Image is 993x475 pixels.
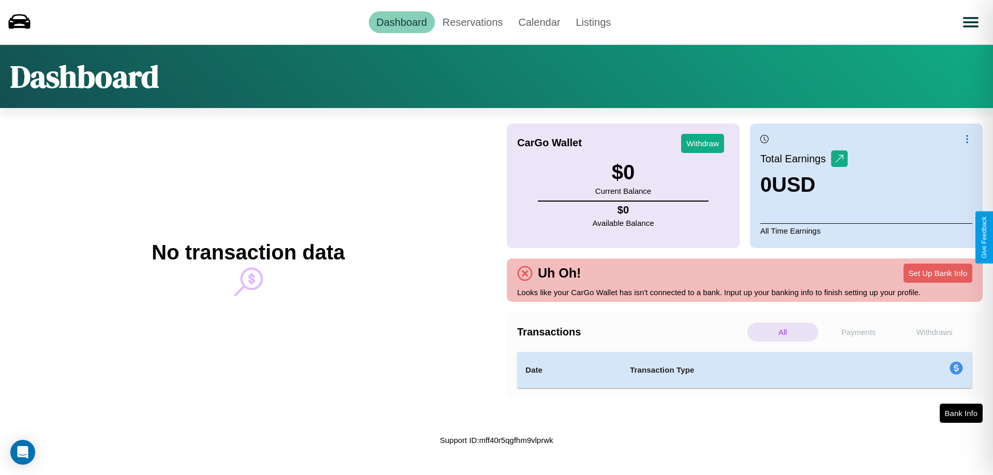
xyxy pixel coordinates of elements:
a: Dashboard [369,11,435,33]
p: All [747,323,818,342]
h4: Uh Oh! [533,266,586,281]
h4: CarGo Wallet [517,137,582,149]
a: Listings [568,11,619,33]
a: Reservations [435,11,511,33]
p: All Time Earnings [760,223,972,238]
div: Give Feedback [981,217,988,258]
p: Support ID: mff40r5qgfhm9vlprwk [440,433,553,447]
button: Bank Info [940,404,983,423]
button: Set Up Bank Info [904,264,972,283]
h4: $ 0 [593,204,654,216]
button: Open menu [956,8,985,37]
h2: No transaction data [152,241,344,264]
button: Withdraw [681,134,724,153]
a: Calendar [510,11,568,33]
h4: Transactions [517,326,745,338]
table: simple table [517,352,972,388]
p: Total Earnings [760,149,831,168]
p: Payments [823,323,894,342]
h3: $ 0 [595,161,651,184]
p: Current Balance [595,184,651,198]
div: Open Intercom Messenger [10,440,35,465]
p: Looks like your CarGo Wallet has isn't connected to a bank. Input up your banking info to finish ... [517,285,972,299]
h3: 0 USD [760,173,848,196]
h4: Transaction Type [630,364,865,376]
p: Available Balance [593,216,654,230]
p: Withdraws [899,323,970,342]
h1: Dashboard [10,55,159,98]
h4: Date [525,364,613,376]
